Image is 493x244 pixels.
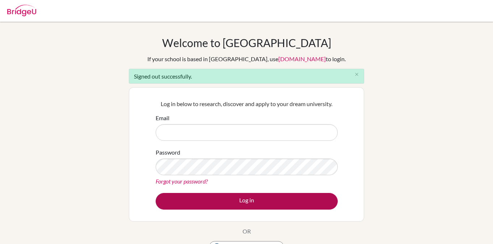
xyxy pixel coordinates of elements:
[243,227,251,236] p: OR
[349,69,364,80] button: Close
[278,55,326,62] a: [DOMAIN_NAME]
[129,69,364,84] div: Signed out successfully.
[156,114,169,122] label: Email
[156,193,338,210] button: Log in
[147,55,346,63] div: If your school is based in [GEOGRAPHIC_DATA], use to login.
[354,72,359,77] i: close
[162,36,331,49] h1: Welcome to [GEOGRAPHIC_DATA]
[156,178,208,185] a: Forgot your password?
[156,148,180,157] label: Password
[7,5,36,16] img: Bridge-U
[156,100,338,108] p: Log in below to research, discover and apply to your dream university.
